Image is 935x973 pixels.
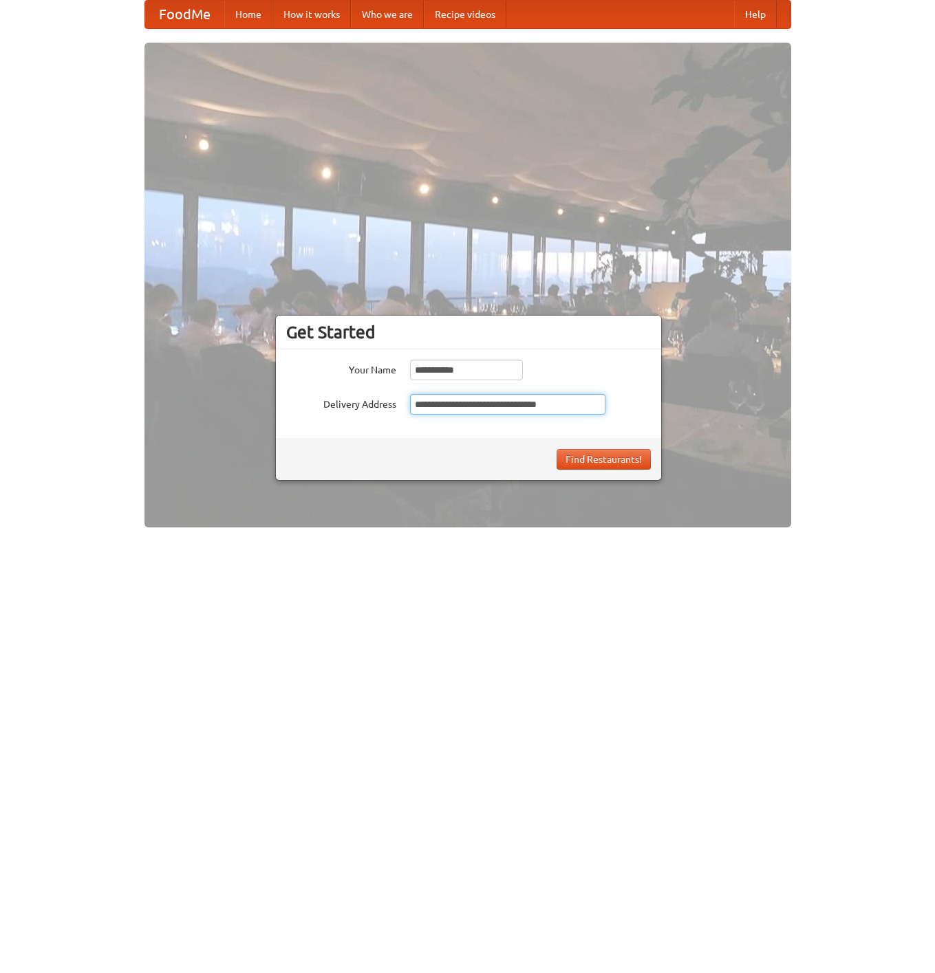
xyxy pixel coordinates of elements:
a: How it works [272,1,351,28]
label: Your Name [286,360,396,377]
a: FoodMe [145,1,224,28]
h3: Get Started [286,322,651,342]
a: Recipe videos [424,1,506,28]
label: Delivery Address [286,394,396,411]
a: Help [734,1,777,28]
a: Who we are [351,1,424,28]
a: Home [224,1,272,28]
button: Find Restaurants! [557,449,651,470]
